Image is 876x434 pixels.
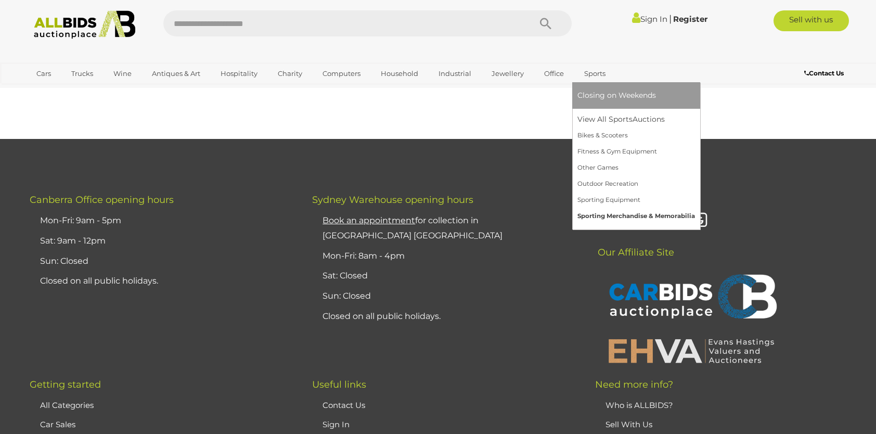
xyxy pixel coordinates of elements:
[320,286,569,307] li: Sun: Closed
[37,271,286,291] li: Closed on all public holidays.
[595,231,674,258] span: Our Affiliate Site
[37,211,286,231] li: Mon-Fri: 9am - 5pm
[374,65,425,82] a: Household
[320,266,569,286] li: Sat: Closed
[520,10,572,36] button: Search
[214,65,264,82] a: Hospitality
[632,14,667,24] a: Sign In
[320,246,569,266] li: Mon-Fri: 8am - 4pm
[37,231,286,251] li: Sat: 9am - 12pm
[28,10,141,39] img: Allbids.com.au
[30,379,101,390] span: Getting started
[312,379,366,390] span: Useful links
[595,379,673,390] span: Need more info?
[30,65,58,82] a: Cars
[271,65,309,82] a: Charity
[107,65,138,82] a: Wine
[320,307,569,327] li: Closed on all public holidays.
[432,65,478,82] a: Industrial
[37,251,286,272] li: Sun: Closed
[40,419,75,429] a: Car Sales
[323,215,415,225] u: Book an appointment
[603,263,780,332] img: CARBIDS Auctionplace
[40,400,94,410] a: All Categories
[804,69,844,77] b: Contact Us
[537,65,571,82] a: Office
[485,65,531,82] a: Jewellery
[316,65,367,82] a: Computers
[65,65,100,82] a: Trucks
[323,215,503,240] a: Book an appointmentfor collection in [GEOGRAPHIC_DATA] [GEOGRAPHIC_DATA]
[323,400,365,410] a: Contact Us
[323,419,350,429] a: Sign In
[804,68,846,79] a: Contact Us
[606,419,652,429] a: Sell With Us
[312,194,473,206] span: Sydney Warehouse opening hours
[774,10,849,31] a: Sell with us
[603,337,780,364] img: EHVA | Evans Hastings Valuers and Auctioneers
[30,82,117,99] a: [GEOGRAPHIC_DATA]
[145,65,207,82] a: Antiques & Art
[669,13,672,24] span: |
[606,400,673,410] a: Who is ALLBIDS?
[577,65,612,82] a: Sports
[30,194,174,206] span: Canberra Office opening hours
[673,14,707,24] a: Register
